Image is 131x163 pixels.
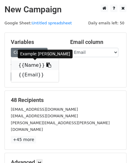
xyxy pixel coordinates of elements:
a: {{Email}} [11,70,59,80]
iframe: Chat Widget [101,134,131,163]
div: Example: [PERSON_NAME] [18,50,73,58]
a: +45 more [11,136,36,143]
h5: Variables [11,39,61,45]
small: [PERSON_NAME][EMAIL_ADDRESS][PERSON_NAME][DOMAIN_NAME] [11,121,110,132]
span: Daily emails left: 50 [86,20,126,26]
a: Daily emails left: 50 [86,21,126,25]
a: Copy/paste... [11,48,48,57]
h2: New Campaign [5,5,126,15]
small: [EMAIL_ADDRESS][DOMAIN_NAME] [11,107,78,112]
a: Untitled spreadsheet [32,21,72,25]
small: [EMAIL_ADDRESS][DOMAIN_NAME] [11,114,78,118]
h5: 48 Recipients [11,97,120,103]
small: Google Sheet: [5,21,72,25]
h5: Email column [70,39,120,45]
a: {{Name}} [11,60,59,70]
